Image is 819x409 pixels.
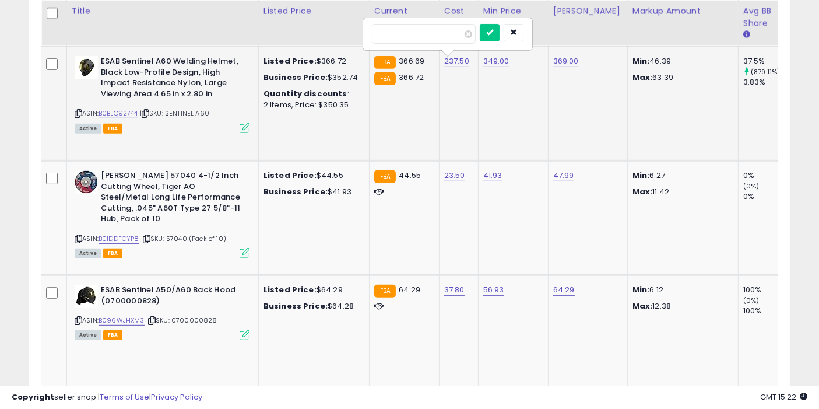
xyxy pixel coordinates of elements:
p: 6.27 [632,170,729,181]
span: 366.69 [399,55,424,67]
div: ASIN: [75,170,249,257]
div: $44.55 [263,170,360,181]
div: 100% [743,285,790,295]
div: [PERSON_NAME] [553,5,623,18]
strong: Max: [632,186,653,197]
a: 41.93 [483,170,502,181]
b: Business Price: [263,186,328,197]
b: Business Price: [263,300,328,312]
p: 46.39 [632,56,729,67]
strong: Min: [632,170,650,181]
div: 2 Items, Price: $350.35 [263,100,360,110]
span: 44.55 [399,170,421,181]
a: 369.00 [553,55,579,67]
b: Listed Price: [263,55,317,67]
strong: Max: [632,72,653,83]
small: (879.11%) [751,67,780,76]
span: | SKU: SENTINEL A60 [140,109,209,118]
a: 23.50 [444,170,465,181]
div: $64.29 [263,285,360,295]
span: 64.29 [399,284,420,295]
a: 64.29 [553,284,575,296]
p: 11.42 [632,187,729,197]
div: ASIN: [75,285,249,339]
div: $41.93 [263,187,360,197]
p: 6.12 [632,285,729,295]
div: Markup Amount [632,5,733,18]
span: | SKU: 57040 (Pack of 10) [141,234,226,243]
a: B096WJHXM3 [99,316,145,326]
strong: Copyright [12,391,54,403]
p: 63.39 [632,72,729,83]
img: 31UWuHIsNiS._SL40_.jpg [75,285,98,308]
span: 366.72 [399,72,424,83]
div: $64.28 [263,301,360,312]
b: ESAB Sentinel A60 Welding Helmet, Black Low-Profile Design, High Impact Resistance Nylon, Large V... [101,56,242,102]
small: (0%) [743,181,760,191]
img: 51Y7eM+fx5L._SL40_.jpg [75,170,98,194]
a: 349.00 [483,55,509,67]
b: [PERSON_NAME] 57040 4-1/2 Inch Cutting Wheel, Tiger AO Steel/Metal Long Life Performance Cutting,... [101,170,242,228]
div: Listed Price [263,5,364,18]
div: Current Buybox Price [374,5,434,30]
div: 0% [743,191,790,202]
strong: Max: [632,300,653,312]
p: 12.38 [632,301,729,312]
small: FBA [374,285,396,298]
a: Privacy Policy [151,391,202,403]
small: Avg BB Share. [743,30,750,40]
strong: Min: [632,55,650,67]
span: 2025-10-11 15:22 GMT [760,391,807,403]
div: $366.72 [263,56,360,67]
span: All listings currently available for purchase on Amazon [75,124,101,134]
div: $352.74 [263,72,360,83]
b: Quantity discounts [263,88,347,99]
div: 0% [743,170,790,181]
a: B0BLQ92744 [99,109,138,118]
b: Business Price: [263,72,328,83]
b: Listed Price: [263,170,317,181]
span: All listings currently available for purchase on Amazon [75,330,101,340]
div: seller snap | | [12,392,202,403]
div: Cost [444,5,473,18]
div: Title [72,5,254,18]
b: ESAB Sentinel A50/A60 Back Hood (0700000828) [101,285,242,309]
div: Min Price [483,5,543,18]
img: 31cnprRuthL._SL40_.jpg [75,56,98,79]
a: 237.50 [444,55,469,67]
a: Terms of Use [100,391,149,403]
b: Listed Price: [263,284,317,295]
div: 100% [743,306,790,316]
small: FBA [374,56,396,69]
div: : [263,89,360,99]
span: FBA [103,124,123,134]
small: FBA [374,72,396,85]
span: FBA [103,330,123,340]
div: ASIN: [75,56,249,132]
div: 3.83% [743,77,790,88]
div: 37.5% [743,56,790,67]
a: 47.99 [553,170,574,181]
div: Avg BB Share [743,5,786,30]
small: FBA [374,170,396,183]
small: (0%) [743,296,760,305]
span: | SKU: 0700000828 [146,316,217,325]
a: B01DDFGYP8 [99,234,139,244]
strong: Min: [632,284,650,295]
a: 56.93 [483,284,504,296]
span: FBA [103,249,123,258]
a: 37.80 [444,284,465,296]
span: All listings currently available for purchase on Amazon [75,249,101,258]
